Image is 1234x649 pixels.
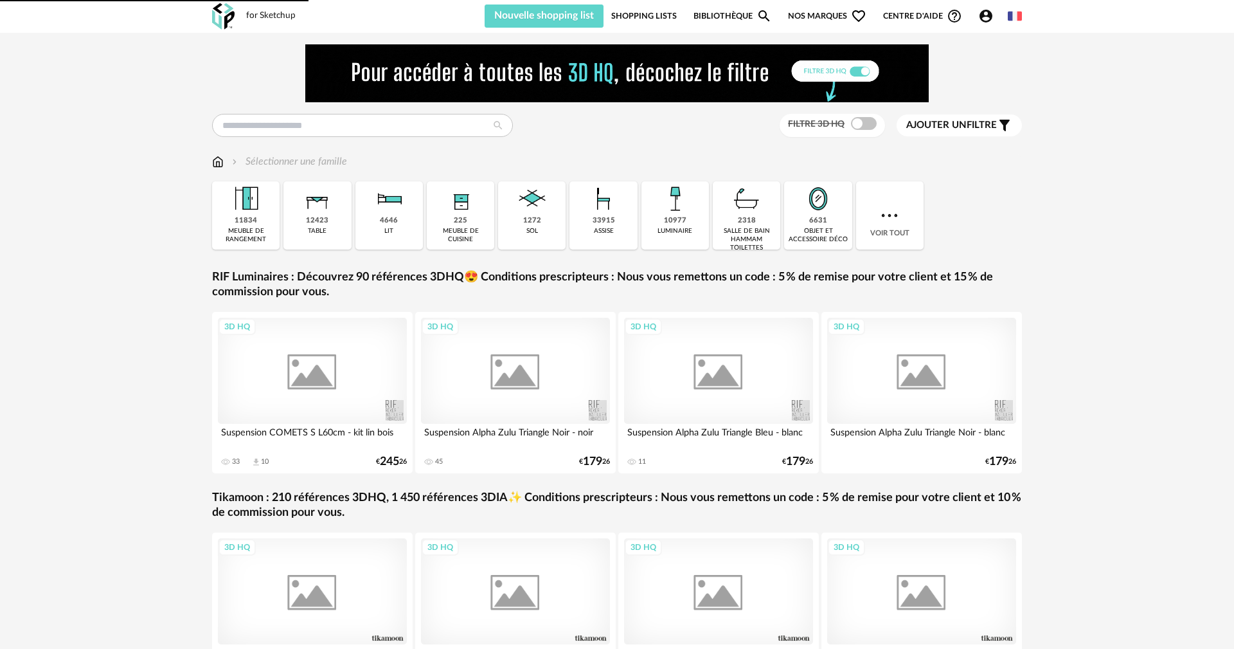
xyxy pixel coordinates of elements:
img: more.7b13dc1.svg [878,204,901,227]
span: 179 [989,457,1008,466]
div: 3D HQ [219,318,256,335]
span: 179 [583,457,602,466]
img: svg+xml;base64,PHN2ZyB3aWR0aD0iMTYiIGhlaWdodD0iMTciIHZpZXdCb3g9IjAgMCAxNiAxNyIgZmlsbD0ibm9uZSIgeG... [212,154,224,169]
div: 11834 [235,216,257,226]
div: 2318 [738,216,756,226]
span: Nos marques [788,5,866,28]
a: 3D HQ Suspension COMETS S L60cm - kit lin bois 33 Download icon 10 €24526 [212,312,413,473]
div: 1272 [523,216,541,226]
span: Account Circle icon [978,8,994,24]
a: BibliothèqueMagnify icon [693,5,772,28]
div: for Sketchup [246,10,296,22]
span: Filtre 3D HQ [788,120,845,129]
a: 3D HQ Suspension Alpha Zulu Triangle Bleu - blanc 11 €17926 [618,312,819,473]
span: Help Circle Outline icon [947,8,962,24]
div: 12423 [306,216,328,226]
span: Ajouter un [906,120,967,130]
img: Table.png [300,181,335,216]
div: 11 [638,457,646,466]
div: Suspension Alpha Zulu Triangle Noir - blanc [827,424,1016,450]
div: Suspension Alpha Zulu Triangle Bleu - blanc [624,424,813,450]
div: Voir tout [856,181,924,250]
div: assise [594,227,614,235]
div: 225 [454,216,467,226]
div: 4646 [380,216,398,226]
div: 3D HQ [422,539,459,556]
img: Luminaire.png [657,181,692,216]
div: 6631 [809,216,827,226]
span: Nouvelle shopping list [494,10,594,21]
span: filtre [906,119,997,132]
a: 3D HQ Suspension Alpha Zulu Triangle Noir - blanc €17926 [821,312,1022,473]
div: Suspension Alpha Zulu Triangle Noir - noir [421,424,610,450]
div: 3D HQ [828,539,865,556]
img: Salle%20de%20bain.png [729,181,764,216]
span: Filter icon [997,118,1012,133]
div: 3D HQ [625,539,662,556]
div: sol [526,227,538,235]
img: Rangement.png [443,181,478,216]
div: table [308,227,326,235]
div: 3D HQ [219,539,256,556]
div: 3D HQ [625,318,662,335]
span: Download icon [251,457,261,467]
div: € 26 [376,457,407,466]
img: OXP [212,3,235,30]
span: Heart Outline icon [851,8,866,24]
a: 3D HQ Suspension Alpha Zulu Triangle Noir - noir 45 €17926 [415,312,616,473]
div: meuble de rangement [216,227,276,244]
div: 45 [435,457,443,466]
a: Tikamoon : 210 références 3DHQ, 1 450 références 3DIA✨ Conditions prescripteurs : Nous vous remet... [212,491,1022,521]
button: Nouvelle shopping list [485,5,604,28]
img: Literie.png [371,181,406,216]
span: Magnify icon [756,8,772,24]
img: Miroir.png [801,181,836,216]
div: € 26 [579,457,610,466]
img: FILTRE%20HQ%20NEW_V1%20(4).gif [305,44,929,102]
a: Shopping Lists [611,5,677,28]
div: Suspension COMETS S L60cm - kit lin bois [218,424,407,450]
img: Meuble%20de%20rangement.png [229,181,264,216]
div: lit [384,227,393,235]
div: salle de bain hammam toilettes [717,227,776,252]
div: Sélectionner une famille [229,154,347,169]
div: 33915 [593,216,615,226]
img: svg+xml;base64,PHN2ZyB3aWR0aD0iMTYiIGhlaWdodD0iMTYiIHZpZXdCb3g9IjAgMCAxNiAxNiIgZmlsbD0ibm9uZSIgeG... [229,154,240,169]
div: 33 [232,457,240,466]
span: 179 [786,457,805,466]
img: fr [1008,9,1022,23]
span: Centre d'aideHelp Circle Outline icon [883,8,962,24]
img: Assise.png [586,181,621,216]
div: objet et accessoire déco [788,227,848,244]
div: meuble de cuisine [431,227,490,244]
div: 3D HQ [828,318,865,335]
div: luminaire [657,227,692,235]
div: 3D HQ [422,318,459,335]
a: RIF Luminaires : Découvrez 90 références 3DHQ😍 Conditions prescripteurs : Nous vous remettons un ... [212,270,1022,300]
button: Ajouter unfiltre Filter icon [897,114,1022,136]
span: Account Circle icon [978,8,999,24]
div: € 26 [985,457,1016,466]
div: 10 [261,457,269,466]
div: 10977 [664,216,686,226]
img: Sol.png [515,181,550,216]
span: 245 [380,457,399,466]
div: € 26 [782,457,813,466]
